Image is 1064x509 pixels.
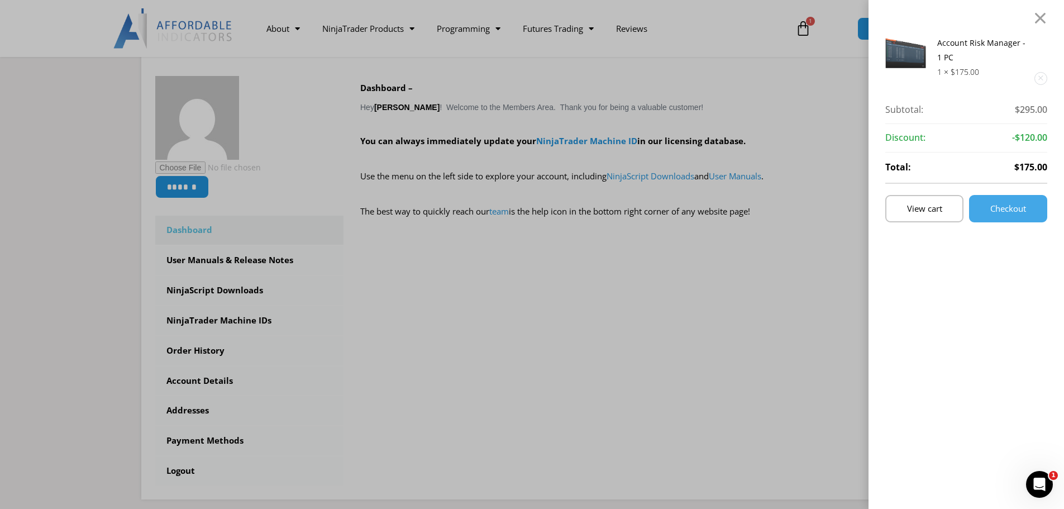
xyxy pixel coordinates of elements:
span: 1 × [937,66,948,77]
span: -$120.00 [1012,130,1047,146]
span: Checkout [990,204,1026,213]
a: Checkout [969,195,1047,222]
strong: Subtotal: [885,102,923,118]
span: $ [951,66,955,77]
span: View cart [907,204,942,213]
span: $295.00 [1015,102,1047,118]
img: Screenshot 2024-08-26 15462845454 | Affordable Indicators – NinjaTrader [885,36,926,68]
span: $175.00 [1014,159,1047,176]
strong: Total: [885,159,911,176]
bdi: 175.00 [951,66,979,77]
span: 1 [1049,471,1058,480]
a: View cart [885,195,963,222]
iframe: Intercom live chat [1026,471,1053,498]
strong: Discount: [885,130,925,146]
a: Account Risk Manager - 1 PC [937,37,1025,63]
